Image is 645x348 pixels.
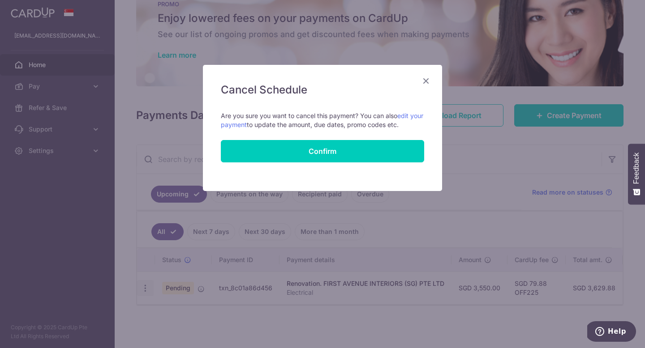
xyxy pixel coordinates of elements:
iframe: Opens a widget where you can find more information [587,321,636,344]
button: Confirm [221,140,424,162]
p: Are you sure you want to cancel this payment? You can also to update the amount, due dates, promo... [221,111,424,129]
button: Feedback - Show survey [628,144,645,204]
span: Feedback [632,153,641,184]
h5: Cancel Schedule [221,83,424,97]
button: Close [421,76,431,86]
